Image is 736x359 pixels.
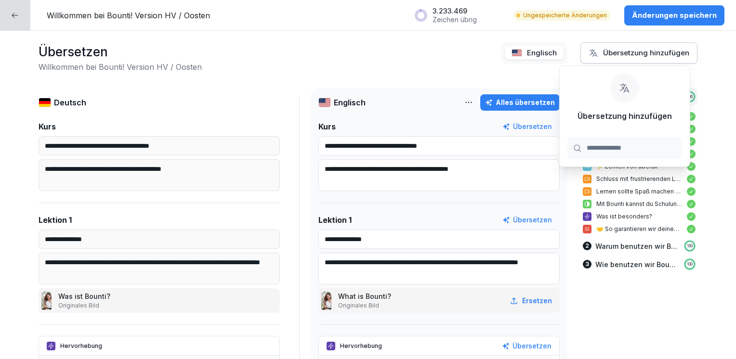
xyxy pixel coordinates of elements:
p: Warum benutzen wir Bounti? [595,241,679,251]
button: Übersetzung hinzufügen [580,42,697,64]
button: Übersetzen [502,121,552,132]
button: Übersetzen [502,215,552,225]
p: Ungespeicherte Änderungen [523,11,607,20]
p: Originales Bild [58,301,112,310]
p: Ersetzen [522,295,552,306]
p: Änderungen speichern [632,10,717,21]
p: Schluss mit frustrierenden Lernformaten 😭! [596,175,682,183]
p: Deutsch [54,97,86,108]
img: de.svg [39,98,51,107]
p: Lektion 1 [39,214,72,226]
p: Englisch [334,97,366,108]
p: Was ist Bounti? [58,291,112,301]
button: Änderungen speichern [624,5,724,26]
p: Englisch [527,48,557,59]
p: 100 [687,243,693,249]
div: 2 [583,242,591,250]
h1: Übersetzen [39,42,202,61]
button: Übersetzen [502,341,552,351]
p: Originales Bild [338,301,393,310]
p: Kurs [39,121,56,132]
img: us.svg [318,98,331,107]
div: Übersetzung hinzufügen [589,48,689,58]
p: Was ist besonders? [596,212,682,221]
p: Zeichen übrig [433,15,477,24]
p: What is Bounti? [338,291,393,301]
p: Übersetzung hinzufügen [578,110,672,122]
button: 3.233.469Zeichen übrig [409,3,505,27]
div: Alles übersetzen [485,97,555,108]
img: cljru2rby01rdfb01lxkfq9av.jpg [41,292,52,310]
p: Kurs [318,121,336,132]
p: 🤝 So garantieren wir deinen Lernerfolg: [596,225,682,233]
p: Mit Bounti kannst du Schulungen von überall und zu jeder Zeit bearbeiten. [596,200,682,208]
p: Wie benutzen wir Bounti? [595,259,679,269]
p: Lernen sollte Spaß machen 🧠🤩 [596,187,682,196]
p: Willkommen bei Bounti! Version HV / Oosten [47,10,210,21]
p: 3.233.469 [433,7,477,15]
p: Hervorhebung [60,342,102,350]
img: us.svg [512,49,522,57]
p: Lektion 1 [318,214,352,226]
button: Alles übersetzen [480,94,560,111]
p: 100 [687,261,693,267]
p: Hervorhebung [340,342,382,350]
img: cljru2rby01rdfb01lxkfq9av.jpg [321,292,331,310]
div: 3 [583,260,591,269]
h2: Willkommen bei Bounti! Version HV / Oosten [39,61,202,73]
